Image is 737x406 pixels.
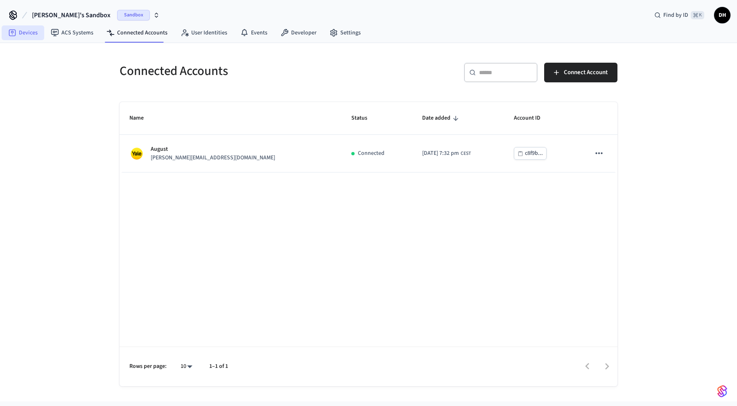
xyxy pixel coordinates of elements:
p: 1–1 of 1 [209,362,228,371]
span: [DATE] 7:32 pm [422,149,459,158]
span: Date added [422,112,461,125]
div: Find by ID⌘ K [648,8,711,23]
span: Connect Account [564,67,608,78]
p: August [151,145,275,154]
a: Settings [323,25,367,40]
p: [PERSON_NAME][EMAIL_ADDRESS][DOMAIN_NAME] [151,154,275,162]
button: Connect Account [544,63,617,82]
span: ⌘ K [691,11,704,19]
h5: Connected Accounts [120,63,364,79]
img: SeamLogoGradient.69752ec5.svg [717,385,727,398]
a: Events [234,25,274,40]
table: sticky table [120,102,617,172]
span: Name [129,112,154,125]
a: Connected Accounts [100,25,174,40]
div: 10 [176,361,196,372]
p: Rows per page: [129,362,167,371]
button: DH [714,7,730,23]
span: Sandbox [117,10,150,20]
a: User Identities [174,25,234,40]
span: Status [351,112,378,125]
a: Devices [2,25,44,40]
p: Connected [358,149,384,158]
span: CEST [461,150,471,157]
a: ACS Systems [44,25,100,40]
span: DH [715,8,730,23]
span: Account ID [514,112,551,125]
button: c8f9b... [514,147,547,160]
div: c8f9b... [525,148,543,159]
a: Developer [274,25,323,40]
img: Yale Logo, Square [129,146,144,161]
span: [PERSON_NAME]'s Sandbox [32,10,111,20]
div: Europe/Stockholm [422,149,471,158]
span: Find by ID [663,11,688,19]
